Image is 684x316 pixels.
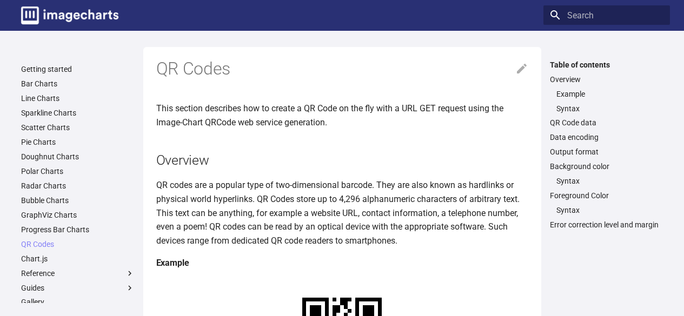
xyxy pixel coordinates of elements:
[156,151,528,170] h2: Overview
[550,75,663,84] a: Overview
[21,123,135,132] a: Scatter Charts
[550,191,663,200] a: Foreground Color
[21,137,135,147] a: Pie Charts
[21,239,135,249] a: QR Codes
[550,205,663,215] nav: Foreground Color
[21,210,135,220] a: GraphViz Charts
[550,89,663,113] nav: Overview
[556,176,663,186] a: Syntax
[556,205,663,215] a: Syntax
[21,93,135,103] a: Line Charts
[21,225,135,234] a: Progress Bar Charts
[550,147,663,157] a: Output format
[21,6,118,24] img: logo
[550,162,663,171] a: Background color
[556,89,663,99] a: Example
[21,254,135,264] a: Chart.js
[17,2,123,29] a: Image-Charts documentation
[543,5,670,25] input: Search
[556,104,663,113] a: Syntax
[543,60,670,230] nav: Table of contents
[21,152,135,162] a: Doughnut Charts
[21,297,135,307] a: Gallery
[156,58,528,80] h1: QR Codes
[550,118,663,127] a: QR Code data
[156,178,528,247] p: QR codes are a popular type of two-dimensional barcode. They are also known as hardlinks or physi...
[21,108,135,118] a: Sparkline Charts
[21,79,135,89] a: Bar Charts
[156,256,528,270] h4: Example
[550,132,663,142] a: Data encoding
[21,181,135,191] a: Radar Charts
[21,283,135,293] label: Guides
[21,166,135,176] a: Polar Charts
[21,196,135,205] a: Bubble Charts
[550,220,663,230] a: Error correction level and margin
[543,60,670,70] label: Table of contents
[21,268,135,278] label: Reference
[21,64,135,74] a: Getting started
[156,102,528,129] p: This section describes how to create a QR Code on the fly with a URL GET request using the Image-...
[550,176,663,186] nav: Background color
